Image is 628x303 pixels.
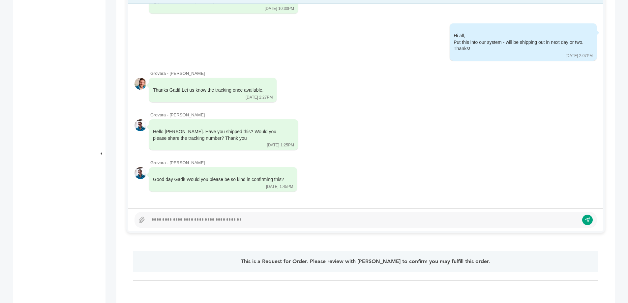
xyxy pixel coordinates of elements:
[246,95,273,100] div: [DATE] 2:27PM
[153,87,263,94] div: Thanks Gadi! Let us know the tracking once available.
[454,33,583,52] div: Hi all, Put this into our system - will be shipping out in next day or two. Thanks!
[150,160,597,166] div: Grovara - [PERSON_NAME]
[265,6,294,12] div: [DATE] 10:30PM
[266,184,293,190] div: [DATE] 1:45PM
[566,53,593,59] div: [DATE] 2:07PM
[150,112,597,118] div: Grovara - [PERSON_NAME]
[267,142,294,148] div: [DATE] 1:25PM
[153,176,284,183] div: Good day Gadi! Would you please be so kind in confirming this?
[150,71,597,76] div: Grovara - [PERSON_NAME]
[153,129,285,141] div: Hello [PERSON_NAME]. Have you shipped this? Would you please share the tracking number? Thank you
[151,258,580,265] p: This is a Request for Order. Please review with [PERSON_NAME] to confirm you may fulfill this order.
